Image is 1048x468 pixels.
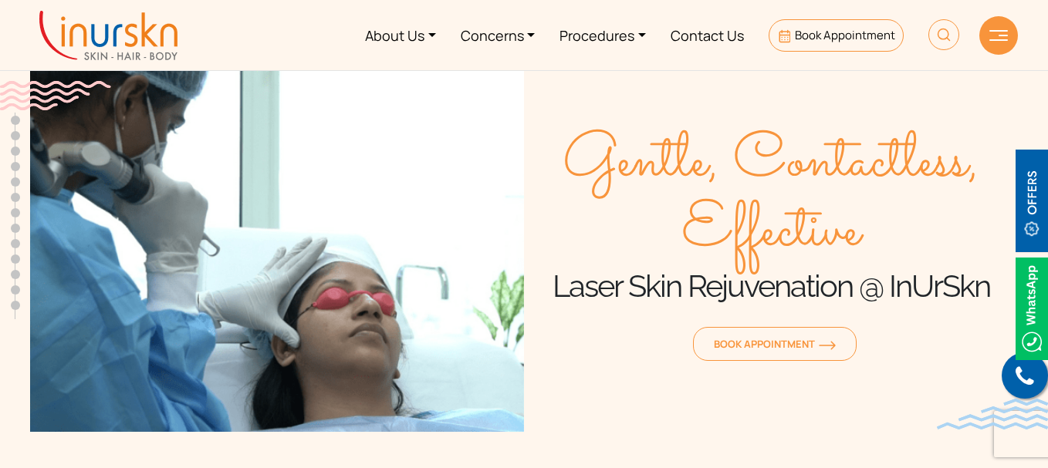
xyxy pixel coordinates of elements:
[714,337,836,351] span: Book Appointment
[1016,298,1048,315] a: Whatsappicon
[795,27,895,43] span: Book Appointment
[928,19,959,50] img: HeaderSearch
[1016,150,1048,252] img: offerBt
[937,399,1048,429] img: bluewave
[547,6,658,64] a: Procedures
[524,267,1018,305] h1: Laser Skin Rejuvenation @ InUrSkn
[448,6,548,64] a: Concerns
[524,128,1018,267] span: Gentle, Contactless, Effective
[658,6,756,64] a: Contact Us
[353,6,448,64] a: About Us
[819,341,836,350] img: orange-arrow
[769,19,904,52] a: Book Appointment
[693,327,857,361] a: Book Appointmentorange-arrow
[39,11,177,60] img: inurskn-logo
[989,30,1008,41] img: hamLine.svg
[1016,258,1048,360] img: Whatsappicon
